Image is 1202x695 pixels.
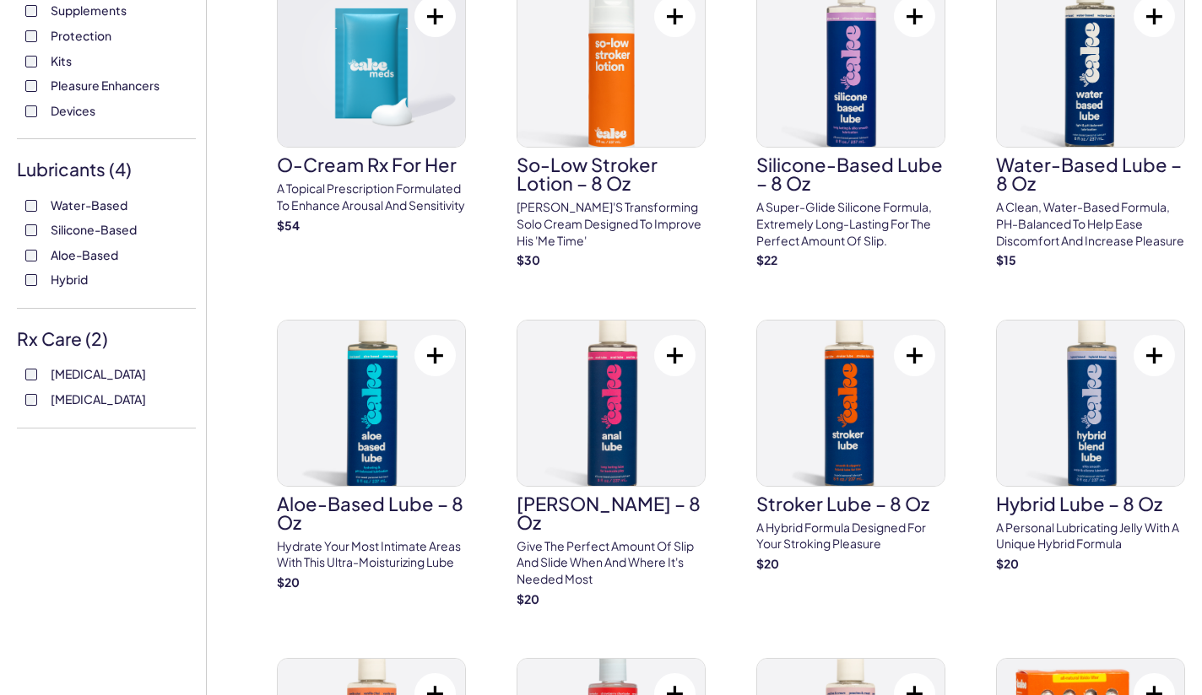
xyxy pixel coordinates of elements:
h3: So-Low Stroker Lotion – 8 oz [517,155,706,192]
input: Hybrid [25,274,37,286]
input: Water-Based [25,200,37,212]
h3: Aloe-Based Lube – 8 oz [277,494,466,531]
input: Protection [25,30,37,42]
strong: $ 20 [277,574,300,590]
p: Hydrate your most intimate areas with this ultra-moisturizing lube [277,538,466,571]
span: Hybrid [51,268,88,290]
strong: $ 20 [517,591,539,606]
span: Silicone-Based [51,218,137,240]
span: Kits [51,50,72,72]
a: Aloe-Based Lube – 8 ozAloe-Based Lube – 8 ozHydrate your most intimate areas with this ultra-mois... [277,320,466,591]
strong: $ 15 [996,252,1016,267]
strong: $ 30 [517,252,540,267]
h3: Hybrid Lube – 8 oz [996,494,1185,513]
a: Hybrid Lube – 8 ozHybrid Lube – 8 ozA personal lubricating jelly with a unique hybrid formula$20 [996,320,1185,573]
p: A hybrid formula designed for your stroking pleasure [756,520,945,552]
img: Stroker Lube – 8 oz [757,321,945,486]
span: Pleasure Enhancers [51,74,160,96]
input: Kits [25,56,37,67]
span: Devices [51,100,95,121]
input: [MEDICAL_DATA] [25,394,37,406]
p: [PERSON_NAME]'s transforming solo cream designed to improve his 'me time' [517,199,706,249]
img: Anal Lube – 8 oz [517,321,705,486]
span: Aloe-Based [51,244,118,266]
strong: $ 54 [277,218,300,233]
h3: Water-Based Lube – 8 oz [996,155,1185,192]
strong: $ 22 [756,252,777,267]
h3: [PERSON_NAME] – 8 oz [517,494,706,531]
h3: O-Cream Rx for Her [277,155,466,174]
span: [MEDICAL_DATA] [51,363,146,385]
img: Aloe-Based Lube – 8 oz [278,321,465,486]
input: Aloe-Based [25,250,37,261]
input: Supplements [25,5,37,17]
input: [MEDICAL_DATA] [25,369,37,380]
input: Devices [25,105,37,117]
strong: $ 20 [756,556,779,571]
strong: $ 20 [996,556,1019,571]
p: A topical prescription formulated to enhance arousal and sensitivity [277,180,466,213]
img: Hybrid Lube – 8 oz [997,321,1184,486]
span: [MEDICAL_DATA] [51,388,146,410]
a: Anal Lube – 8 oz[PERSON_NAME] – 8 ozGive the perfect amount of slip and slide when and where it's... [517,320,706,607]
p: A clean, water-based formula, pH-balanced to help ease discomfort and increase pleasure [996,199,1185,249]
input: Silicone-Based [25,224,37,236]
p: A personal lubricating jelly with a unique hybrid formula [996,520,1185,552]
span: Water-Based [51,194,127,216]
h3: Silicone-Based Lube – 8 oz [756,155,945,192]
h3: Stroker Lube – 8 oz [756,494,945,513]
a: Stroker Lube – 8 ozStroker Lube – 8 ozA hybrid formula designed for your stroking pleasure$20 [756,320,945,573]
p: A super-glide silicone formula, extremely long-lasting for the perfect amount of slip. [756,199,945,249]
input: Pleasure Enhancers [25,80,37,92]
span: Protection [51,24,111,46]
p: Give the perfect amount of slip and slide when and where it's needed most [517,538,706,588]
